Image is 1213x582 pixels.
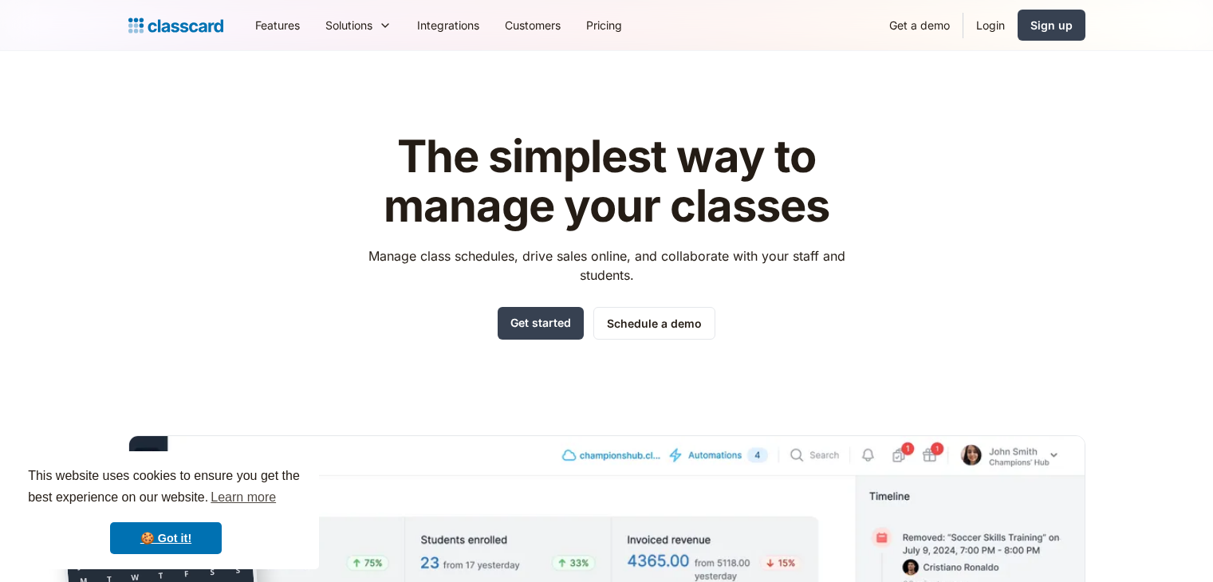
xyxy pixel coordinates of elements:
[876,7,963,43] a: Get a demo
[325,17,372,33] div: Solutions
[498,307,584,340] a: Get started
[353,246,860,285] p: Manage class schedules, drive sales online, and collaborate with your staff and students.
[13,451,319,569] div: cookieconsent
[963,7,1018,43] a: Login
[404,7,492,43] a: Integrations
[353,132,860,230] h1: The simplest way to manage your classes
[593,307,715,340] a: Schedule a demo
[573,7,635,43] a: Pricing
[242,7,313,43] a: Features
[1030,17,1073,33] div: Sign up
[313,7,404,43] div: Solutions
[492,7,573,43] a: Customers
[110,522,222,554] a: dismiss cookie message
[1018,10,1085,41] a: Sign up
[208,486,278,509] a: learn more about cookies
[28,466,304,509] span: This website uses cookies to ensure you get the best experience on our website.
[128,14,223,37] a: home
